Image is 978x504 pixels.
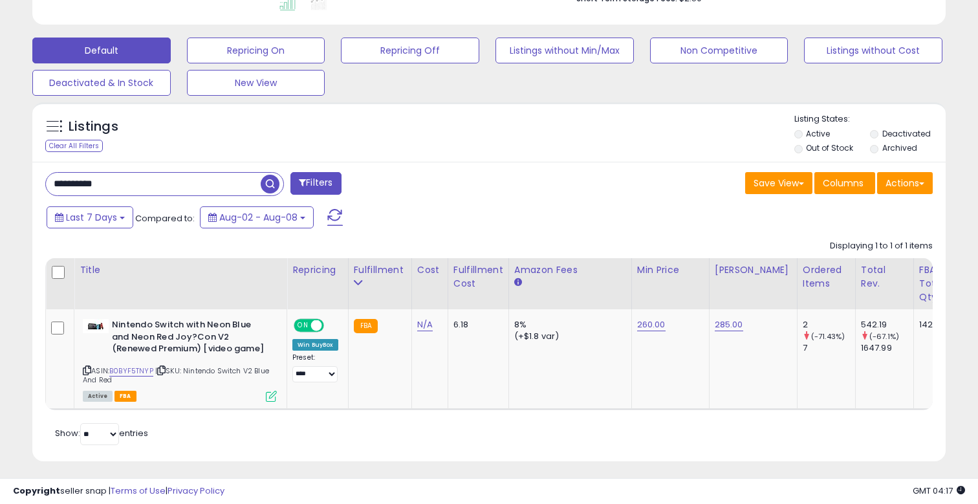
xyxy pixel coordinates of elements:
[814,172,875,194] button: Columns
[13,485,224,498] div: seller snap | |
[322,320,343,331] span: OFF
[803,342,855,354] div: 7
[109,366,153,377] a: B0BYF5TNYP
[341,38,479,63] button: Repricing Off
[804,38,942,63] button: Listings without Cost
[861,263,908,290] div: Total Rev.
[637,263,704,277] div: Min Price
[715,318,743,331] a: 285.00
[187,70,325,96] button: New View
[55,427,148,439] span: Show: entries
[514,277,522,289] small: Amazon Fees.
[32,70,171,96] button: Deactivated & In Stock
[112,319,269,358] b: Nintendo Switch with Neon Blue and Neon Red Joy?Con V2 (Renewed Premium) [video game]
[715,263,792,277] div: [PERSON_NAME]
[200,206,314,228] button: Aug-02 - Aug-08
[650,38,788,63] button: Non Competitive
[219,211,298,224] span: Aug-02 - Aug-08
[794,113,946,126] p: Listing States:
[861,319,913,331] div: 542.19
[806,142,853,153] label: Out of Stock
[354,263,406,277] div: Fulfillment
[453,319,499,331] div: 6.18
[803,319,855,331] div: 2
[514,263,626,277] div: Amazon Fees
[495,38,634,63] button: Listings without Min/Max
[811,331,845,342] small: (-71.43%)
[637,318,666,331] a: 260.00
[83,319,109,333] img: 31y22S6+VjL._SL40_.jpg
[803,263,850,290] div: Ordered Items
[292,353,338,382] div: Preset:
[66,211,117,224] span: Last 7 Days
[47,206,133,228] button: Last 7 Days
[745,172,812,194] button: Save View
[135,212,195,225] span: Compared to:
[292,339,338,351] div: Win BuyBox
[354,319,378,333] small: FBA
[514,319,622,331] div: 8%
[13,485,60,497] strong: Copyright
[417,318,433,331] a: N/A
[823,177,864,190] span: Columns
[69,118,118,136] h5: Listings
[290,172,341,195] button: Filters
[919,263,944,304] div: FBA Total Qty
[83,366,269,385] span: | SKU: Nintendo Switch V2 Blue And Red
[882,142,917,153] label: Archived
[830,240,933,252] div: Displaying 1 to 1 of 1 items
[882,128,931,139] label: Deactivated
[83,391,113,402] span: All listings currently available for purchase on Amazon
[295,320,311,331] span: ON
[168,485,224,497] a: Privacy Policy
[111,485,166,497] a: Terms of Use
[514,331,622,342] div: (+$1.8 var)
[45,140,103,152] div: Clear All Filters
[83,319,277,400] div: ASIN:
[114,391,136,402] span: FBA
[913,485,965,497] span: 2025-08-16 04:17 GMT
[919,319,939,331] div: 142
[32,38,171,63] button: Default
[187,38,325,63] button: Repricing On
[869,331,899,342] small: (-67.1%)
[292,263,343,277] div: Repricing
[417,263,442,277] div: Cost
[861,342,913,354] div: 1647.99
[453,263,503,290] div: Fulfillment Cost
[806,128,830,139] label: Active
[80,263,281,277] div: Title
[877,172,933,194] button: Actions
